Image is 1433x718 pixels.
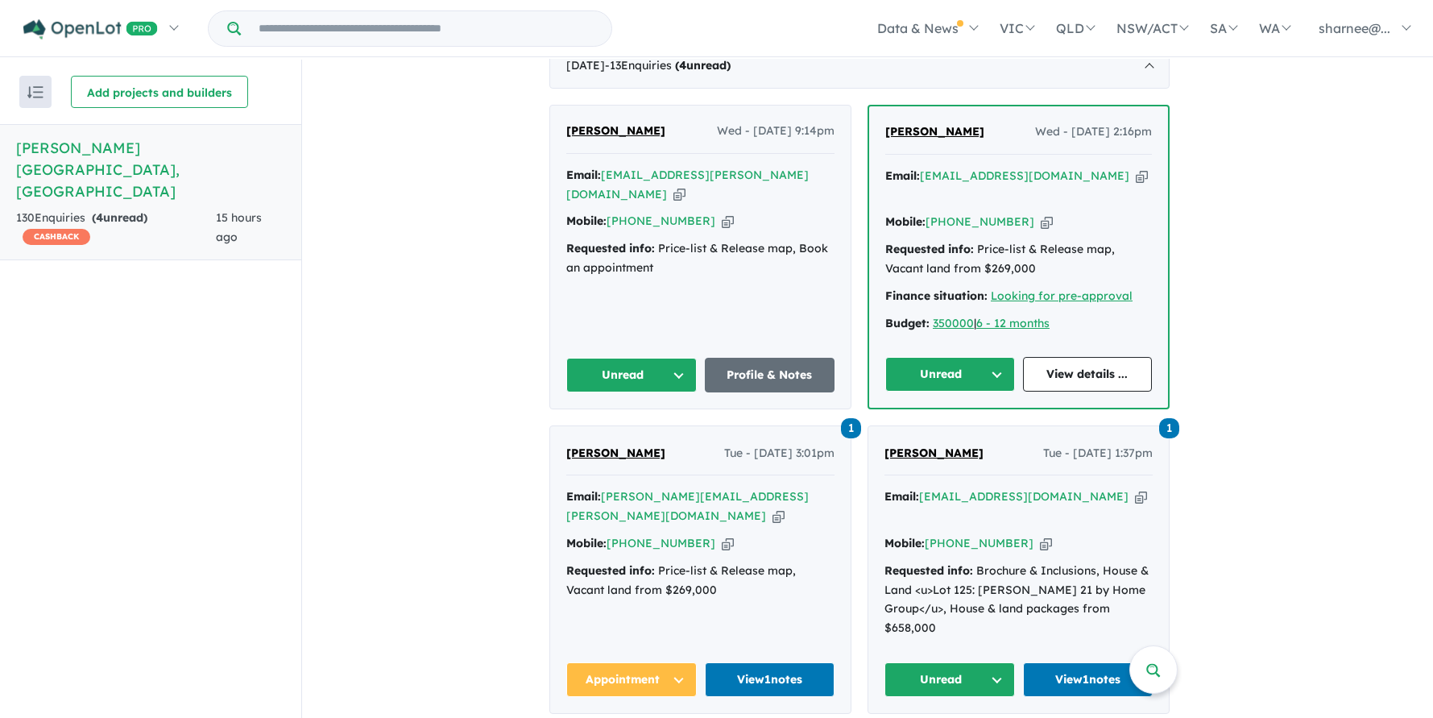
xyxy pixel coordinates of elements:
div: Price-list & Release map, Vacant land from $269,000 [566,562,835,600]
button: Copy [1135,488,1147,505]
strong: Requested info: [566,241,655,255]
a: 6 - 12 months [976,316,1050,330]
div: Brochure & Inclusions, House & Land <u>Lot 125: [PERSON_NAME] 21 by Home Group</u>, House & land ... [884,562,1153,638]
button: Copy [1136,168,1148,185]
a: View1notes [1023,662,1153,697]
button: Copy [772,508,785,525]
a: [PERSON_NAME] [566,122,665,141]
strong: Requested info: [884,563,973,578]
h5: [PERSON_NAME][GEOGRAPHIC_DATA] , [GEOGRAPHIC_DATA] [16,137,285,202]
span: sharnee@... [1319,20,1390,36]
button: Copy [1040,535,1052,552]
div: [DATE] [549,44,1170,89]
div: | [885,314,1152,334]
button: Copy [722,535,734,552]
span: [PERSON_NAME] [566,446,665,460]
span: 15 hours ago [216,210,262,244]
strong: ( unread) [675,58,731,73]
a: [PERSON_NAME] [884,444,984,463]
span: CASHBACK [23,229,90,245]
button: Copy [722,213,734,230]
a: 350000 [933,316,974,330]
strong: Email: [566,168,601,182]
strong: Finance situation: [885,288,988,303]
span: Tue - [DATE] 3:01pm [724,444,835,463]
button: Unread [885,357,1015,392]
strong: Requested info: [566,563,655,578]
a: [EMAIL_ADDRESS][DOMAIN_NAME] [919,489,1129,504]
div: Price-list & Release map, Vacant land from $269,000 [885,240,1152,279]
a: [PHONE_NUMBER] [925,536,1033,550]
span: [PERSON_NAME] [884,446,984,460]
input: Try estate name, suburb, builder or developer [244,11,608,46]
span: Tue - [DATE] 1:37pm [1043,444,1153,463]
strong: ( unread) [92,210,147,225]
strong: Mobile: [566,536,607,550]
a: [PHONE_NUMBER] [607,536,715,550]
button: Copy [1041,214,1053,230]
span: Wed - [DATE] 9:14pm [717,122,835,141]
span: [PERSON_NAME] [566,123,665,138]
strong: Email: [884,489,919,504]
a: Profile & Notes [705,358,835,392]
a: 1 [1159,416,1179,438]
img: Openlot PRO Logo White [23,19,158,39]
a: Looking for pre-approval [991,288,1133,303]
strong: Mobile: [885,214,926,229]
strong: Mobile: [566,214,607,228]
a: View details ... [1023,357,1153,392]
span: 1 [841,418,861,438]
div: Price-list & Release map, Book an appointment [566,239,835,278]
span: 1 [1159,418,1179,438]
a: [PERSON_NAME] [885,122,984,142]
strong: Mobile: [884,536,925,550]
span: Wed - [DATE] 2:16pm [1035,122,1152,142]
button: Unread [884,662,1015,697]
span: 4 [679,58,686,73]
span: 4 [96,210,103,225]
a: [EMAIL_ADDRESS][PERSON_NAME][DOMAIN_NAME] [566,168,809,201]
a: 1 [841,416,861,438]
button: Copy [673,186,685,203]
span: - 13 Enquir ies [605,58,731,73]
a: [PHONE_NUMBER] [926,214,1034,229]
a: [PHONE_NUMBER] [607,214,715,228]
div: 130 Enquir ies [16,209,216,247]
strong: Email: [885,168,920,183]
strong: Requested info: [885,242,974,256]
span: [PERSON_NAME] [885,124,984,139]
strong: Email: [566,489,601,504]
a: [PERSON_NAME] [566,444,665,463]
img: sort.svg [27,86,43,98]
button: Appointment [566,662,697,697]
a: View1notes [705,662,835,697]
button: Add projects and builders [71,76,248,108]
a: [PERSON_NAME][EMAIL_ADDRESS][PERSON_NAME][DOMAIN_NAME] [566,489,809,523]
strong: Budget: [885,316,930,330]
button: Unread [566,358,697,392]
a: [EMAIL_ADDRESS][DOMAIN_NAME] [920,168,1129,183]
